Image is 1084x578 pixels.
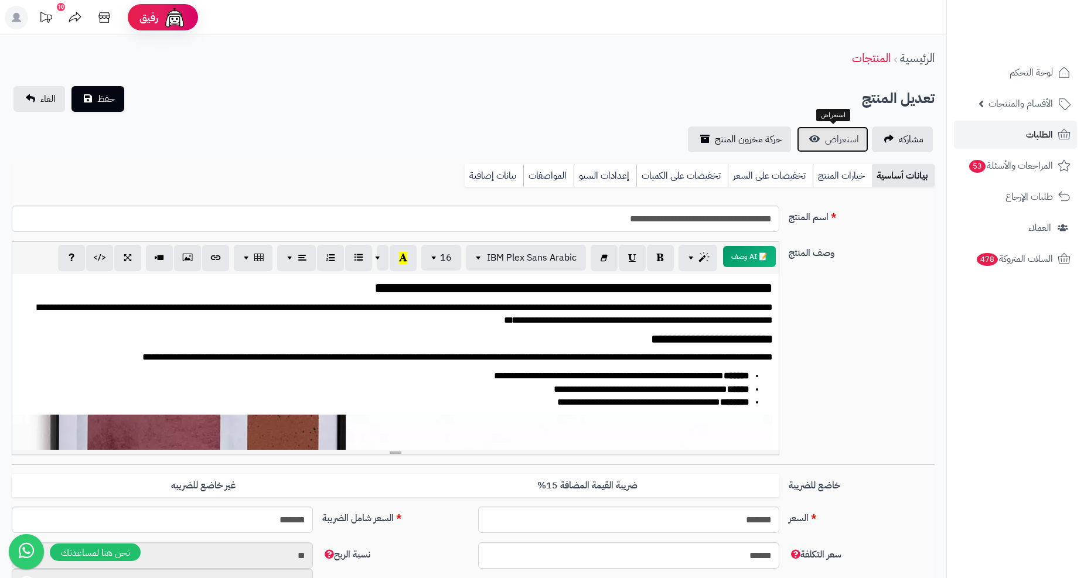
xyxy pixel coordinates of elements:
span: الغاء [40,92,56,106]
span: الطلبات [1026,126,1053,143]
a: حركة مخزون المنتج [688,126,791,152]
a: لوحة التحكم [954,59,1077,87]
a: تحديثات المنصة [31,6,60,32]
a: السلات المتروكة478 [954,245,1077,273]
button: حفظ [71,86,124,112]
span: 478 [977,253,998,266]
label: خاضع للضريبة [784,474,939,493]
a: بيانات أساسية [872,164,935,187]
a: إعدادات السيو [574,164,636,187]
a: استعراض [797,126,868,152]
a: الطلبات [954,121,1077,149]
a: المنتجات [852,49,891,67]
label: السعر شامل الضريبة [318,507,473,525]
a: الرئيسية [900,49,935,67]
span: الأقسام والمنتجات [988,95,1053,112]
label: ضريبة القيمة المضافة 15% [396,474,779,498]
h2: تعديل المنتج [862,87,935,111]
button: IBM Plex Sans Arabic [466,245,586,271]
div: 10 [57,3,65,11]
a: المراجعات والأسئلة53 [954,152,1077,180]
span: 53 [969,160,986,173]
span: رفيق [139,11,158,25]
img: ai-face.png [163,6,186,29]
span: حركة مخزون المنتج [715,132,782,146]
a: الغاء [13,86,65,112]
span: لوحة التحكم [1010,64,1053,81]
button: 16 [421,245,461,271]
span: العملاء [1028,220,1051,236]
label: اسم المنتج [784,206,939,224]
a: تخفيضات على السعر [728,164,813,187]
span: استعراض [825,132,859,146]
a: طلبات الإرجاع [954,183,1077,211]
button: 📝 AI وصف [723,246,776,267]
span: طلبات الإرجاع [1005,189,1053,205]
span: 16 [440,251,452,265]
a: تخفيضات على الكميات [636,164,728,187]
label: وصف المنتج [784,241,939,260]
a: خيارات المنتج [813,164,872,187]
a: مشاركه [872,126,933,152]
div: استعراض [816,109,850,122]
span: سعر التكلفة [789,548,841,562]
span: السلات المتروكة [976,251,1053,267]
a: بيانات إضافية [465,164,523,187]
label: السعر [784,507,939,525]
img: logo-2.png [1004,28,1073,52]
span: حفظ [97,92,115,106]
span: IBM Plex Sans Arabic [487,251,577,265]
a: المواصفات [523,164,574,187]
span: نسبة الربح [322,548,370,562]
span: المراجعات والأسئلة [968,158,1053,174]
span: مشاركه [899,132,923,146]
a: العملاء [954,214,1077,242]
label: غير خاضع للضريبه [12,474,396,498]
